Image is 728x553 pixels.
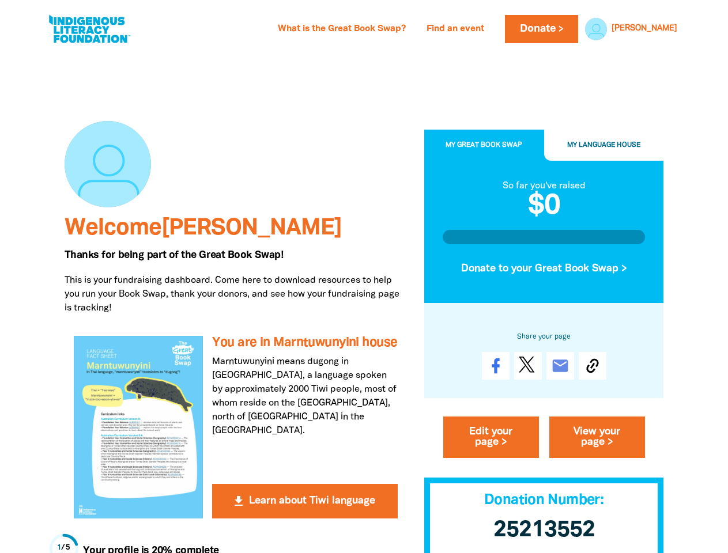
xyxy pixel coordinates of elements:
span: My Great Book Swap [446,142,522,149]
p: This is your fundraising dashboard. Come here to download resources to help you run your Book Swa... [65,274,407,315]
h6: Share your page [443,331,646,343]
span: My Language House [567,142,640,149]
a: Post [514,353,542,380]
a: Share [482,353,510,380]
h2: $0 [443,193,646,221]
button: My Great Book Swap [424,130,544,161]
div: So far you've raised [443,179,646,193]
a: Edit your page > [443,417,539,459]
button: Donate to your Great Book Swap > [443,253,646,285]
i: get_app [232,494,246,508]
span: Donation Number: [484,494,603,507]
a: What is the Great Book Swap? [271,20,413,39]
button: get_app Learn about Tiwi language [212,484,397,518]
a: [PERSON_NAME] [612,25,677,33]
span: 1 [57,544,62,551]
a: email [546,353,574,380]
span: Welcome [PERSON_NAME] [65,218,342,239]
a: Find an event [420,20,491,39]
span: Thanks for being part of the Great Book Swap! [65,251,284,260]
button: Copy Link [579,353,606,380]
a: View your page > [549,417,645,459]
h3: You are in Marntuwunyini house [212,336,397,350]
a: Donate [505,15,578,43]
i: email [551,357,569,376]
button: My Language House [544,130,664,161]
span: 25213552 [493,520,595,541]
img: You are in Marntuwunyini house [74,336,203,518]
